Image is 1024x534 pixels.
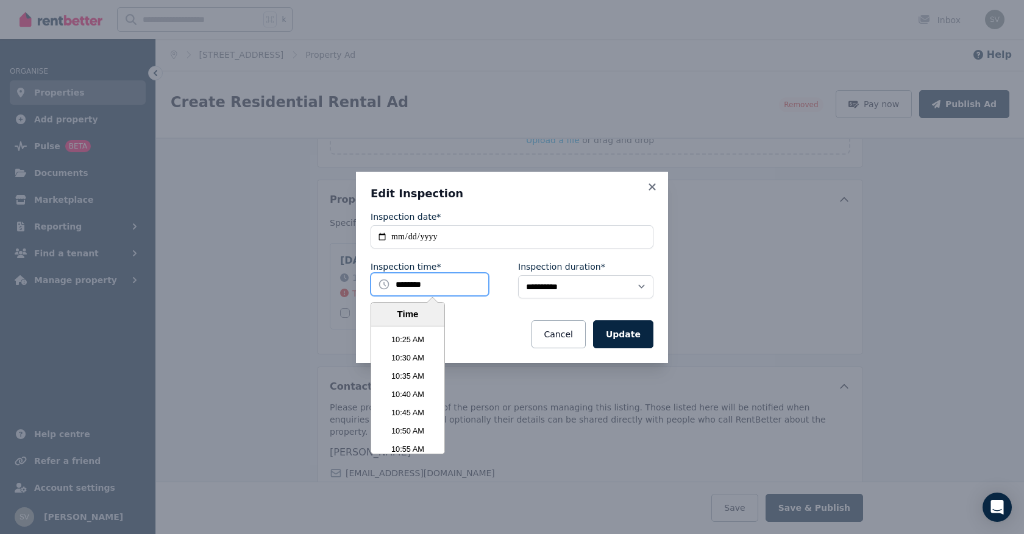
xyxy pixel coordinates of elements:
li: 10:55 AM [371,440,444,458]
li: 10:25 AM [371,331,444,349]
label: Inspection date* [371,211,441,223]
h3: Edit Inspection [371,186,653,201]
li: 10:30 AM [371,349,444,367]
button: Cancel [532,320,586,348]
div: Open Intercom Messenger [983,493,1012,522]
ul: Time [371,326,444,454]
label: Inspection time* [371,261,441,273]
div: Time [374,307,441,321]
li: 10:35 AM [371,367,444,385]
li: 10:50 AM [371,422,444,440]
li: 10:40 AM [371,385,444,404]
button: Update [593,320,653,348]
label: Inspection duration* [518,261,605,273]
li: 10:45 AM [371,404,444,422]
